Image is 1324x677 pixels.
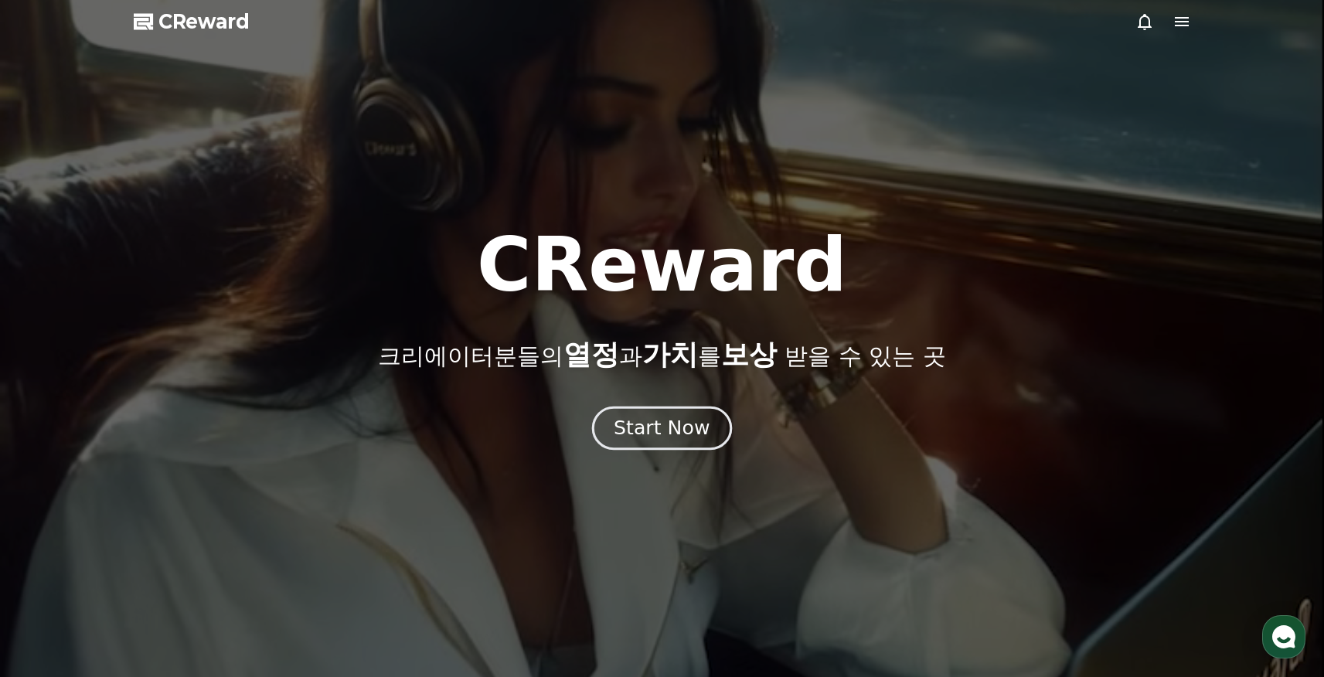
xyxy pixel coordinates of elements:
span: CReward [158,9,250,34]
span: 열정 [563,338,619,370]
p: 크리에이터분들의 과 를 받을 수 있는 곳 [378,339,945,370]
a: Start Now [595,423,729,437]
a: 대화 [102,490,199,529]
h1: CReward [477,228,847,302]
span: 보상 [721,338,777,370]
a: 설정 [199,490,297,529]
span: 설정 [239,513,257,526]
button: Start Now [592,407,732,451]
span: 대화 [141,514,160,526]
a: CReward [134,9,250,34]
a: 홈 [5,490,102,529]
div: Start Now [614,415,710,441]
span: 홈 [49,513,58,526]
span: 가치 [642,338,698,370]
